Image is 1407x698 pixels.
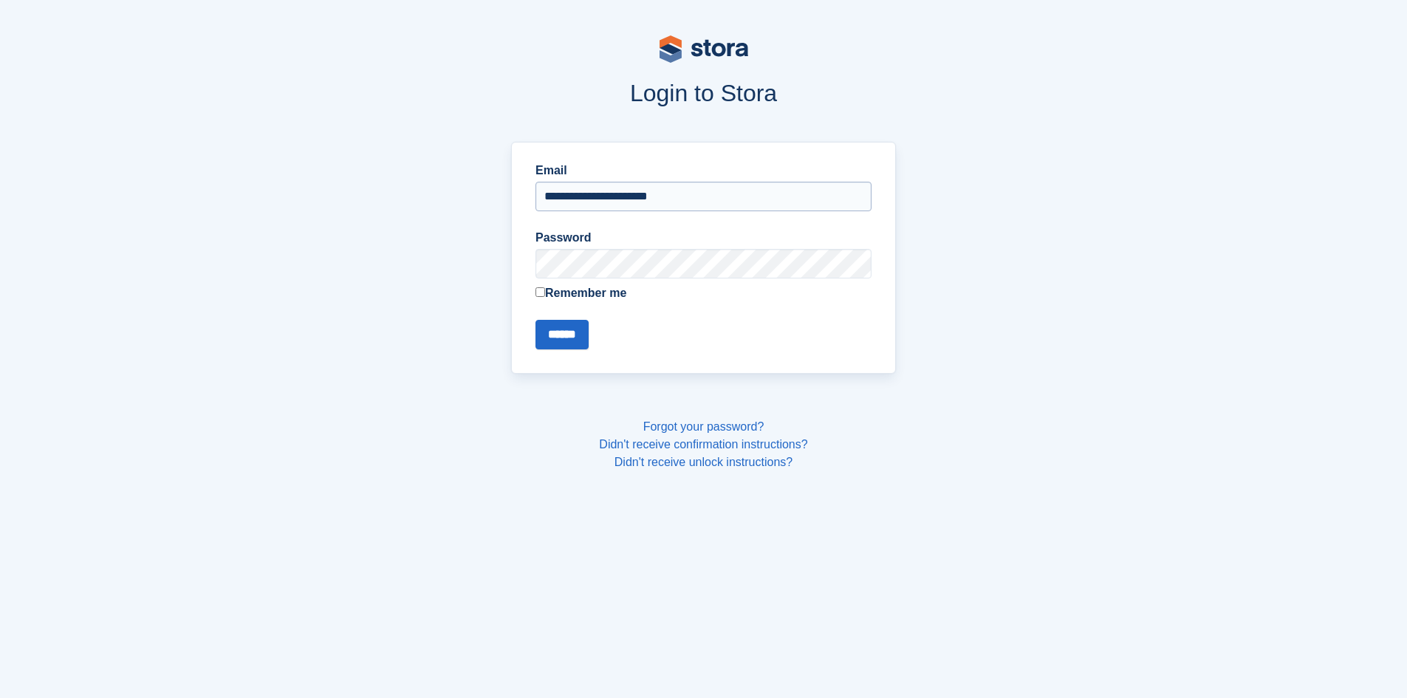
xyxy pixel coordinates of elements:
[660,35,748,63] img: stora-logo-53a41332b3708ae10de48c4981b4e9114cc0af31d8433b30ea865607fb682f29.svg
[535,162,872,179] label: Email
[535,287,545,297] input: Remember me
[535,284,872,302] label: Remember me
[615,456,792,468] a: Didn't receive unlock instructions?
[535,229,872,247] label: Password
[599,438,807,451] a: Didn't receive confirmation instructions?
[230,80,1178,106] h1: Login to Stora
[643,420,764,433] a: Forgot your password?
